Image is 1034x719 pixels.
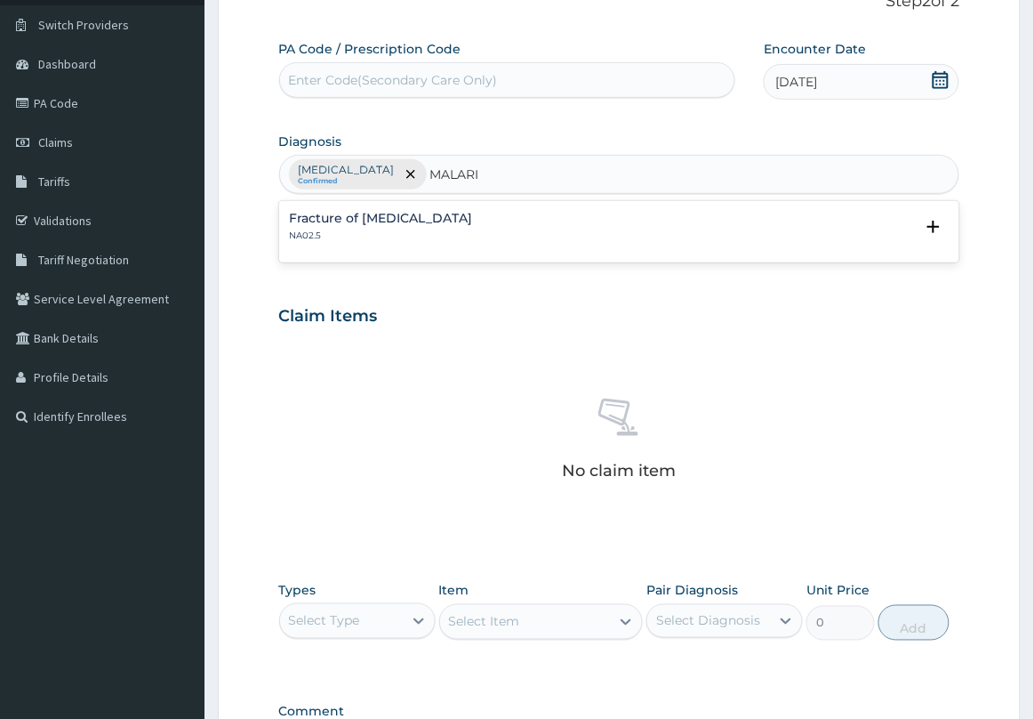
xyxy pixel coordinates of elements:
p: [MEDICAL_DATA] [299,163,395,177]
div: Select Type [289,612,360,630]
h4: Fracture of [MEDICAL_DATA] [290,212,473,225]
span: Switch Providers [38,17,129,33]
label: PA Code / Prescription Code [279,40,461,58]
label: Item [439,582,469,600]
span: remove selection option [403,166,419,182]
span: Dashboard [38,56,96,72]
small: Confirmed [299,177,395,186]
i: open select status [923,216,944,238]
span: [DATE] [775,73,817,91]
div: Enter Code(Secondary Care Only) [289,71,498,89]
span: Claims [38,134,73,150]
label: Pair Diagnosis [646,582,738,600]
label: Encounter Date [764,40,866,58]
label: Unit Price [806,582,870,600]
h3: Claim Items [279,307,378,327]
p: No claim item [563,462,677,480]
span: Tariffs [38,174,70,190]
label: Types [279,584,317,599]
label: Diagnosis [279,133,342,150]
div: Select Diagnosis [656,612,760,630]
p: NA02.5 [290,230,473,242]
span: Tariff Negotiation [38,252,129,268]
button: Add [878,605,950,641]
